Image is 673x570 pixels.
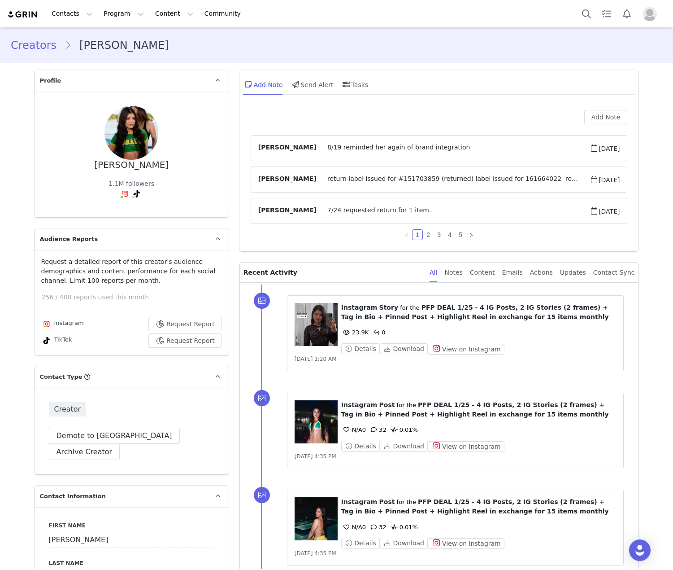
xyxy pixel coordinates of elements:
span: 0 [341,524,366,531]
a: View on Instagram [428,346,504,352]
div: TikTok [41,335,72,346]
span: Instagram [341,304,378,311]
a: HERE [169,58,186,66]
p: Request a detailed report of this creator's audience demographics and content performance for eac... [41,257,222,285]
div: Actions [530,263,553,283]
button: Search [577,4,596,24]
span: 32 [368,426,386,433]
span: [DATE] 1:20 AM [295,356,337,362]
span: [PERSON_NAME] [258,206,317,216]
li: 5 [455,229,466,240]
span: 32 [368,524,386,531]
span: 8/19 reminded her again of brand integration [317,143,590,153]
button: View on Instagram [428,538,504,549]
a: 1 [412,230,422,240]
div: 1.1M followers [109,179,154,189]
span: Instagram [341,498,378,505]
span: PFP DEAL 1/25 - 4 IG Posts, 2 IG Stories (2 frames) + Tag in Bio + Pinned Post + Highlight Reel i... [341,401,609,418]
span: Post [379,498,395,505]
button: Content [150,4,199,24]
p: ⁨ ⁩ ⁨ ⁩ for the ⁨ ⁩ [341,400,617,419]
button: Add Note [584,110,628,124]
button: Request Report [148,333,222,348]
span: return label issued for #151703859 (returned) label issued for 161664022 return label issued for ... [317,174,590,185]
a: Creators [11,37,65,53]
img: instagram.svg [43,320,50,328]
li: Previous Page [401,229,412,240]
button: Notifications [617,4,637,24]
div: Contact Sync [593,263,635,283]
span: [PERSON_NAME] [258,143,317,153]
span: [DATE] [590,143,620,153]
span: PFP DEAL 1/25 - 4 IG Posts, 2 IG Stories (2 frames) + Tag in Bio + Pinned Post + Highlight Reel i... [341,498,609,515]
span: N/A [341,524,362,531]
label: First Name [49,522,214,530]
a: View on Instagram [428,443,504,450]
div: [PERSON_NAME] [94,160,169,170]
div: Send Alert [290,74,334,95]
span: 0.01% [389,524,418,531]
button: Details [341,343,380,354]
span: [PERSON_NAME] [258,174,317,185]
img: instagram.svg [122,190,129,197]
span: Ensure this link in your bio: [22,66,96,73]
div: Notes [444,263,462,283]
span: Contact Information [40,492,106,501]
span: Story [379,304,398,311]
span: Profile [40,76,61,85]
button: Download [380,343,428,354]
a: 4 [445,230,455,240]
span: PFP DEAL 1/25 - 4 IG Posts, 2 IG Stories (2 frames) + Tag in Bio + Pinned Post + Highlight Reel i... [341,304,609,320]
li: 4 [444,229,455,240]
p: ⁨ ⁩ ⁨ ⁩ for the ⁨ ⁩ [341,303,617,322]
strong: Next Steps: [4,45,38,52]
div: All [430,263,437,283]
button: Archive Creator [49,444,120,460]
i: icon: left [404,232,409,238]
button: Demote to [GEOGRAPHIC_DATA] [49,428,180,444]
p: Please stay in touch with your account manager once you receive your package. [4,31,305,39]
p: ⁨ ⁩ ⁨ ⁩ for the ⁨ ⁩ [341,497,617,516]
p: Hi [PERSON_NAME], You order has been accepted! [4,4,305,25]
span: Sit tight and relax until your order delivers! [22,73,139,80]
span: [DATE] 4:35 PM [295,550,336,557]
a: Tasks [597,4,617,24]
li: 2 [423,229,434,240]
button: View on Instagram [428,441,504,452]
span: Instagram [341,401,378,408]
p: 256 / 400 reports used this month [42,293,229,302]
img: placeholder-profile.jpg [643,7,657,21]
button: Request Report [148,317,222,331]
span: [DATE] [590,206,620,216]
span: Audience Reports [40,235,98,244]
span: 0.01% [389,426,418,433]
a: 5 [456,230,465,240]
a: 2 [423,230,433,240]
span: 0 [341,426,366,433]
span: 7/24 requested return for 1 item. [317,206,590,216]
button: View on Instagram [428,344,504,355]
a: Community [199,4,250,24]
img: 84a3f8d1-8a63-4c45-ad10-b6fa99746b0c.jpg [104,106,158,160]
img: grin logo [7,10,39,19]
span: Contact Type [40,373,82,381]
div: Emails [502,263,523,283]
span: N/A [341,426,362,433]
div: Add Note [243,74,283,95]
span: [DATE] 4:35 PM [295,453,336,460]
div: Open Intercom Messenger [629,539,651,561]
i: icon: right [469,232,474,238]
button: Download [380,441,428,452]
button: Download [380,538,428,548]
p: Hey [PERSON_NAME], Your proposal has been accepted! We're so excited to have you be apart of the ... [4,4,305,25]
button: Contacts [46,4,98,24]
p: Recent Activity [243,263,422,282]
div: Content [470,263,495,283]
span: [DATE] [590,174,620,185]
span: Creator [49,402,87,417]
label: Last Name [49,559,214,567]
li: 3 [434,229,444,240]
li: 1 [412,229,423,240]
div: Updates [560,263,586,283]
